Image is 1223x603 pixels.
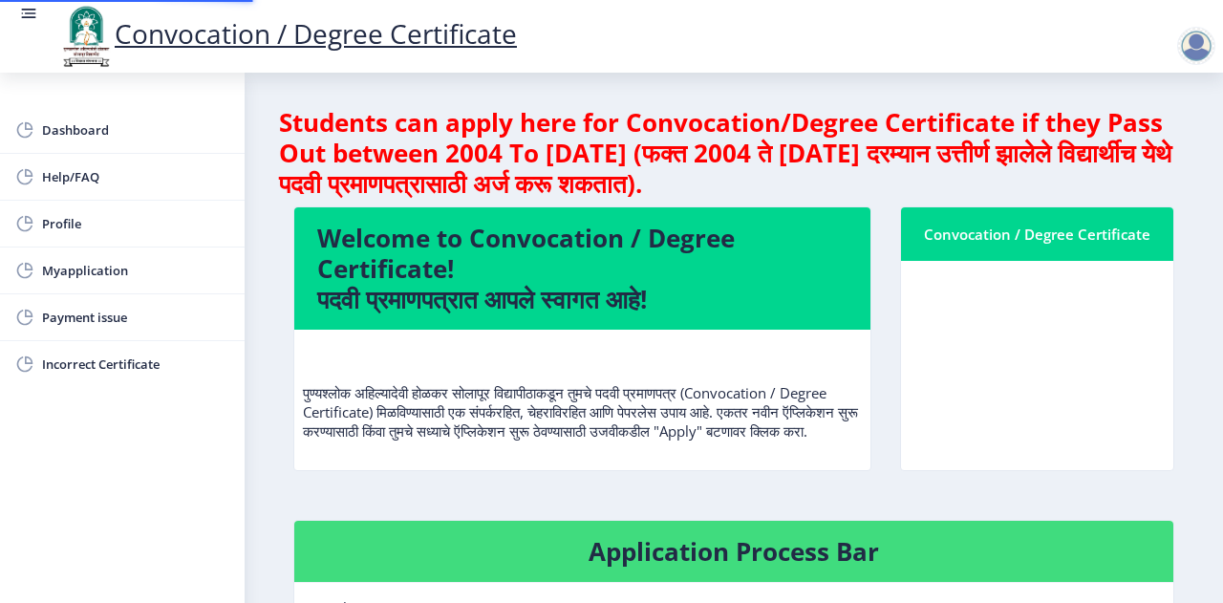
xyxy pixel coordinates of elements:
p: पुण्यश्लोक अहिल्यादेवी होळकर सोलापूर विद्यापीठाकडून तुमचे पदवी प्रमाणपत्र (Convocation / Degree C... [303,345,862,441]
a: Convocation / Degree Certificate [57,15,517,52]
span: Dashboard [42,118,229,141]
span: Payment issue [42,306,229,329]
h4: Welcome to Convocation / Degree Certificate! पदवी प्रमाणपत्रात आपले स्वागत आहे! [317,223,848,314]
span: Myapplication [42,259,229,282]
div: Convocation / Degree Certificate [924,223,1150,246]
span: Help/FAQ [42,165,229,188]
span: Profile [42,212,229,235]
img: logo [57,4,115,69]
h4: Application Process Bar [317,536,1150,567]
span: Incorrect Certificate [42,353,229,376]
h4: Students can apply here for Convocation/Degree Certificate if they Pass Out between 2004 To [DATE... [279,107,1189,199]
